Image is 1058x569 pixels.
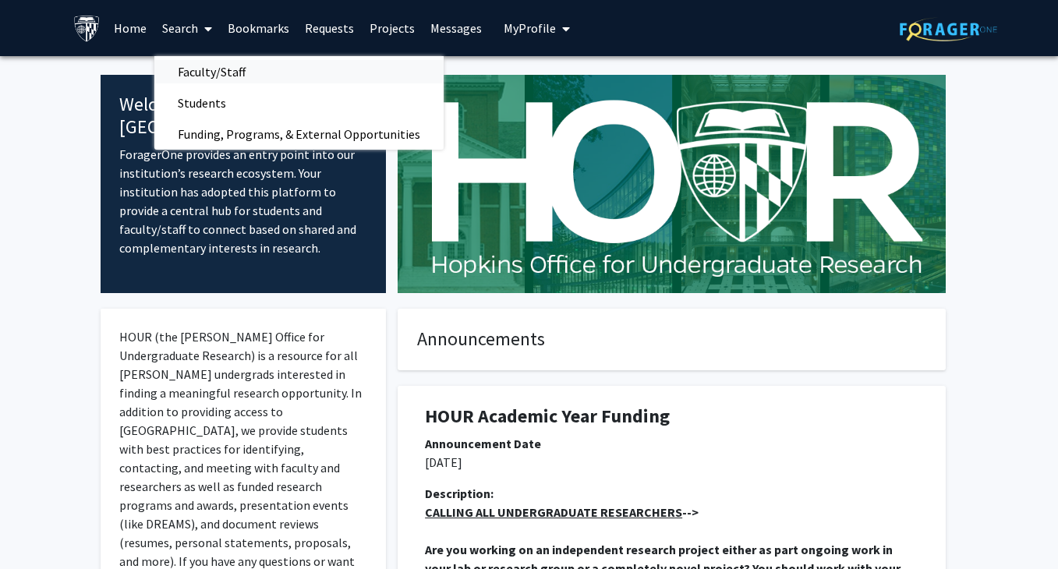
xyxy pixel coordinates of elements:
[119,145,368,257] p: ForagerOne provides an entry point into our institution’s research ecosystem. Your institution ha...
[154,87,249,118] span: Students
[900,17,997,41] img: ForagerOne Logo
[154,91,444,115] a: Students
[425,434,918,453] div: Announcement Date
[154,1,220,55] a: Search
[425,405,918,428] h1: HOUR Academic Year Funding
[504,20,556,36] span: My Profile
[119,94,368,139] h4: Welcome to [GEOGRAPHIC_DATA]
[73,15,101,42] img: Johns Hopkins University Logo
[417,328,926,351] h4: Announcements
[106,1,154,55] a: Home
[297,1,362,55] a: Requests
[154,60,444,83] a: Faculty/Staff
[398,75,946,293] img: Cover Image
[423,1,490,55] a: Messages
[154,118,444,150] span: Funding, Programs, & External Opportunities
[425,504,699,520] strong: -->
[12,499,66,557] iframe: Chat
[425,504,682,520] u: CALLING ALL UNDERGRADUATE RESEARCHERS
[425,484,918,503] div: Description:
[220,1,297,55] a: Bookmarks
[362,1,423,55] a: Projects
[154,122,444,146] a: Funding, Programs, & External Opportunities
[154,56,269,87] span: Faculty/Staff
[425,453,918,472] p: [DATE]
